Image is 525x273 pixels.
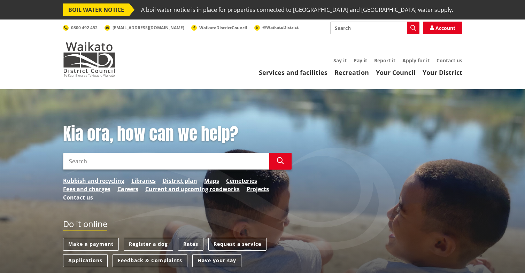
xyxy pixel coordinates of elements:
span: WaikatoDistrictCouncil [199,25,247,31]
span: A boil water notice is in place for properties connected to [GEOGRAPHIC_DATA] and [GEOGRAPHIC_DAT... [141,3,453,16]
a: Services and facilities [259,68,327,77]
a: Apply for it [402,57,430,64]
h2: Do it online [63,219,107,231]
a: Account [423,22,462,34]
a: Projects [247,185,269,193]
a: Say it [333,57,347,64]
a: Careers [117,185,138,193]
a: Make a payment [63,238,119,251]
a: WaikatoDistrictCouncil [191,25,247,31]
a: Recreation [334,68,369,77]
a: Feedback & Complaints [113,254,187,267]
span: BOIL WATER NOTICE [63,3,129,16]
h1: Kia ora, how can we help? [63,124,292,144]
a: Rates [178,238,203,251]
input: Search input [330,22,419,34]
a: Your District [423,68,462,77]
a: Contact us [63,193,93,202]
input: Search input [63,153,269,170]
a: @WaikatoDistrict [254,24,299,30]
a: Libraries [131,177,156,185]
a: Rubbish and recycling [63,177,124,185]
a: 0800 492 452 [63,25,98,31]
a: Applications [63,254,108,267]
a: District plan [163,177,197,185]
span: [EMAIL_ADDRESS][DOMAIN_NAME] [113,25,184,31]
span: @WaikatoDistrict [262,24,299,30]
a: Contact us [437,57,462,64]
a: Have your say [192,254,241,267]
a: Request a service [208,238,267,251]
span: 0800 492 452 [71,25,98,31]
a: Your Council [376,68,416,77]
a: Current and upcoming roadworks [145,185,240,193]
a: Pay it [354,57,367,64]
a: Report it [374,57,395,64]
a: Register a dog [124,238,173,251]
a: Cemeteries [226,177,257,185]
a: Fees and charges [63,185,110,193]
a: Maps [204,177,219,185]
a: [EMAIL_ADDRESS][DOMAIN_NAME] [105,25,184,31]
img: Waikato District Council - Te Kaunihera aa Takiwaa o Waikato [63,42,115,77]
